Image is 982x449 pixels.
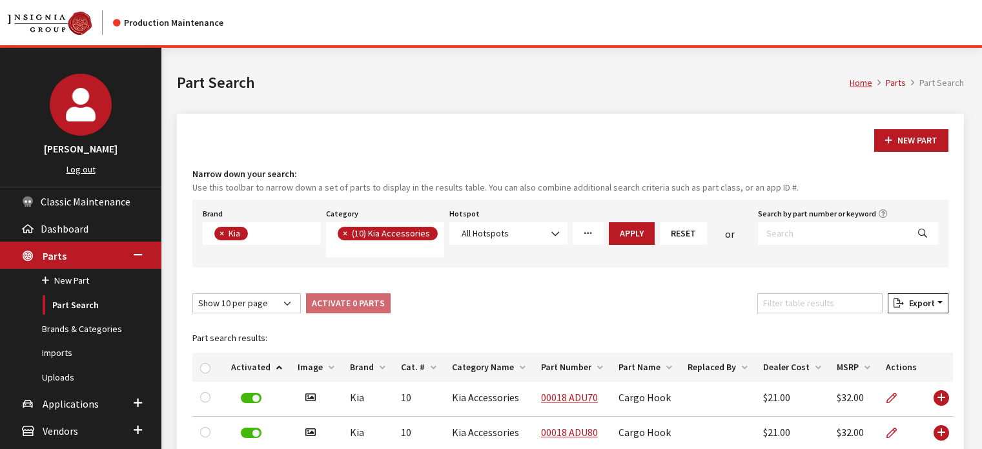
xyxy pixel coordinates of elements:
a: Edit Part [886,417,908,449]
td: $21.00 [755,382,829,417]
textarea: Search [338,245,345,256]
button: Reset [660,222,707,245]
td: 10 [393,382,444,417]
td: Cargo Hook [611,382,680,417]
li: (10) Kia Accessories [338,227,438,240]
th: MSRP: activate to sort column ascending [829,353,878,382]
li: Kia [214,227,248,240]
th: Actions [878,353,925,382]
th: Image: activate to sort column ascending [290,353,342,382]
div: or [707,226,753,242]
textarea: Search [251,229,258,240]
label: Brand [203,208,223,220]
span: All Hotspots [462,227,509,239]
small: Use this toolbar to narrow down a set of parts to display in the results table. You can also comb... [192,181,948,194]
button: Search [907,222,938,245]
th: Dealer Cost: activate to sort column ascending [755,353,829,382]
a: Home [850,77,872,89]
th: Part Name: activate to sort column ascending [611,353,680,382]
span: Select a Category [326,222,444,257]
label: Hotspot [449,208,480,220]
i: Has image [305,428,316,438]
li: Part Search [906,76,964,90]
th: Cat. #: activate to sort column ascending [393,353,444,382]
span: All Hotspots [458,227,559,240]
h4: Narrow down your search: [192,167,948,181]
span: × [220,227,224,239]
th: Activated: activate to sort column ascending [223,353,290,382]
td: $32.00 [829,382,878,417]
span: Vendors [43,424,78,437]
button: Export [888,293,948,313]
a: Log out [66,163,96,175]
img: Catalog Maintenance [8,12,92,35]
label: Category [326,208,358,220]
i: Has image [305,393,316,403]
span: All Hotspots [449,222,568,245]
a: Insignia Group logo [8,10,113,35]
button: Remove item [338,227,351,240]
h3: [PERSON_NAME] [13,141,148,156]
span: Classic Maintenance [41,195,130,208]
input: Filter table results [757,293,883,313]
img: Kirsten Dart [50,74,112,136]
h1: Part Search [177,71,850,94]
span: × [343,227,347,239]
li: Parts [872,76,906,90]
button: Apply [609,222,655,245]
td: Kia Accessories [444,382,533,417]
div: Production Maintenance [113,16,223,30]
input: Search [758,222,908,245]
span: Dashboard [41,222,88,235]
caption: Part search results: [192,324,953,353]
th: Category Name: activate to sort column ascending [444,353,533,382]
span: (10) Kia Accessories [351,227,433,239]
label: Deactivate Part [241,393,261,403]
th: Replaced By: activate to sort column ascending [680,353,755,382]
span: Export [904,297,935,309]
td: Kia [342,382,393,417]
label: Search by part number or keyword [758,208,876,220]
span: Select a Brand [203,222,321,245]
span: Applications [43,397,99,410]
label: Deactivate Part [241,428,261,438]
a: More Filters [573,222,604,245]
a: Edit Part [886,382,908,414]
button: New Part [874,129,948,152]
th: Brand: activate to sort column ascending [342,353,393,382]
a: 00018 ADU80 [541,426,598,439]
td: Use Enter key to show more/less [925,382,953,417]
span: Kia [227,227,243,239]
span: Parts [43,249,66,262]
a: 00018 ADU70 [541,391,598,404]
button: Remove item [214,227,227,240]
th: Part Number: activate to sort column ascending [533,353,611,382]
